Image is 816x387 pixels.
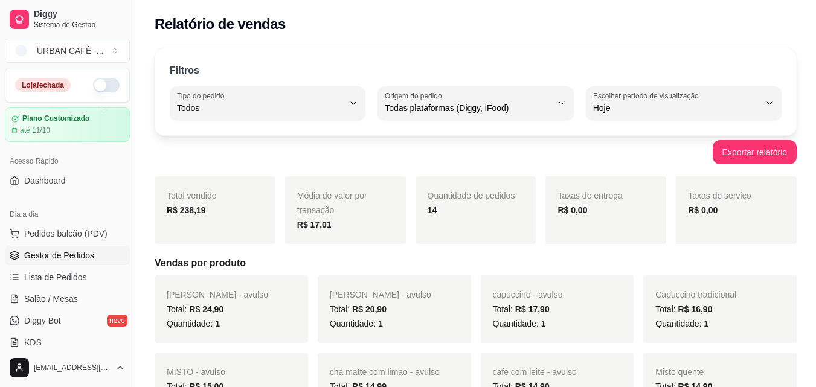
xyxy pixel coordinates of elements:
a: KDS [5,333,130,352]
h2: Relatório de vendas [155,14,286,34]
span: Quantidade: [167,319,220,328]
strong: 14 [428,205,437,215]
span: Lista de Pedidos [24,271,87,283]
strong: R$ 238,19 [167,205,206,215]
span: Dashboard [24,174,66,187]
a: Gestor de Pedidos [5,246,130,265]
button: Pedidos balcão (PDV) [5,224,130,243]
div: URBAN CAFÉ - ... [37,45,103,57]
span: Taxas de entrega [557,191,622,200]
strong: R$ 0,00 [688,205,718,215]
a: Lista de Pedidos [5,267,130,287]
article: até 11/10 [20,126,50,135]
label: Origem do pedido [385,91,446,101]
a: DiggySistema de Gestão [5,5,130,34]
span: Misto quente [655,367,704,377]
span: Capuccino tradicional [655,290,736,299]
a: Plano Customizadoaté 11/10 [5,107,130,142]
span: R$ 17,90 [515,304,550,314]
strong: R$ 17,01 [297,220,332,229]
span: 1 [215,319,220,328]
span: Todas plataformas (Diggy, iFood) [385,102,551,114]
button: [EMAIL_ADDRESS][DOMAIN_NAME] [5,353,130,382]
span: capuccino - avulso [493,290,563,299]
a: Dashboard [5,171,130,190]
span: 1 [541,319,546,328]
strong: R$ 0,00 [557,205,587,215]
span: Quantidade: [330,319,383,328]
button: Tipo do pedidoTodos [170,86,365,120]
span: Taxas de serviço [688,191,751,200]
label: Escolher período de visualização [593,91,702,101]
button: Select a team [5,39,130,63]
span: cafe com leite - avulso [493,367,577,377]
span: R$ 20,90 [352,304,387,314]
div: Acesso Rápido [5,152,130,171]
span: 1 [704,319,708,328]
article: Plano Customizado [22,114,89,123]
span: [EMAIL_ADDRESS][DOMAIN_NAME] [34,363,111,373]
p: Filtros [170,63,199,78]
span: Total: [167,304,223,314]
span: cha matte com limao - avulso [330,367,440,377]
span: Total vendido [167,191,217,200]
span: Gestor de Pedidos [24,249,94,261]
span: KDS [24,336,42,348]
span: Total: [655,304,712,314]
span: Quantidade: [493,319,546,328]
span: Salão / Mesas [24,293,78,305]
span: [PERSON_NAME] - avulso [167,290,268,299]
span: MISTO - avulso [167,367,225,377]
span: 1 [378,319,383,328]
button: Exportar relatório [713,140,797,164]
div: Loja fechada [15,78,71,92]
button: Origem do pedidoTodas plataformas (Diggy, iFood) [377,86,573,120]
span: [PERSON_NAME] - avulso [330,290,431,299]
a: Diggy Botnovo [5,311,130,330]
button: Escolher período de visualizaçãoHoje [586,86,782,120]
span: Pedidos balcão (PDV) [24,228,108,240]
span: Média de valor por transação [297,191,367,215]
span: Total: [330,304,387,314]
span: Todos [177,102,344,114]
span: Diggy Bot [24,315,61,327]
h5: Vendas por produto [155,256,797,270]
span: R$ 16,90 [678,304,713,314]
span: Hoje [593,102,760,114]
span: Total: [493,304,550,314]
span: R$ 24,90 [189,304,223,314]
button: Alterar Status [93,78,120,92]
span: Diggy [34,9,125,20]
label: Tipo do pedido [177,91,228,101]
span: Quantidade de pedidos [428,191,515,200]
span: Quantidade: [655,319,708,328]
a: Salão / Mesas [5,289,130,309]
div: Dia a dia [5,205,130,224]
span: Sistema de Gestão [34,20,125,30]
